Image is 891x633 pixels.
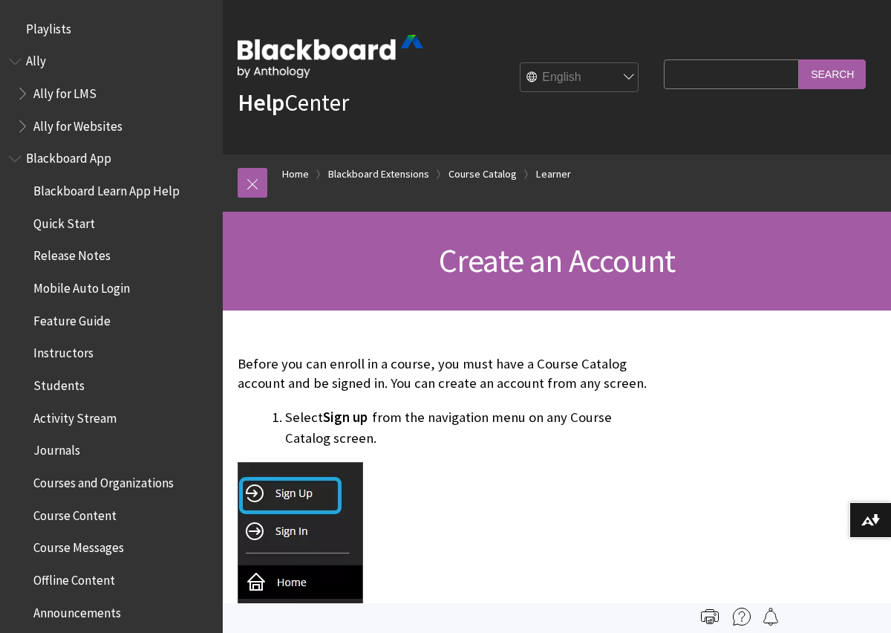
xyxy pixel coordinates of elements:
[33,178,180,198] span: Blackboard Learn App Help
[733,608,751,626] img: More help
[33,406,117,426] span: Activity Stream
[762,608,780,626] img: Follow this page
[536,165,571,184] a: Learner
[238,88,349,117] a: HelpCenter
[33,536,124,556] span: Course Messages
[33,81,97,101] span: Ally for LMS
[33,244,111,264] span: Release Notes
[448,165,517,184] a: Course Catalog
[33,438,80,458] span: Journals
[33,341,94,361] span: Instructors
[285,407,656,449] li: Select from the navigation menu on any Course Catalog screen.
[282,165,309,184] a: Home
[33,211,95,231] span: Quick Start
[238,354,656,393] p: Before you can enroll in a course, you must have a Course Catalog account and be signed in. You c...
[799,59,866,88] input: Search
[33,114,123,134] span: Ally for Websites
[323,409,368,426] span: Sign up
[238,88,284,117] strong: Help
[26,49,46,69] span: Ally
[328,165,429,184] a: Blackboard Extensions
[33,276,130,296] span: Mobile Auto Login
[439,240,675,281] span: Create an Account
[701,608,719,626] img: Print
[26,146,111,166] span: Blackboard App
[520,63,639,93] select: Site Language Selector
[238,35,423,78] img: Blackboard by Anthology
[33,373,85,393] span: Students
[33,568,115,588] span: Offline Content
[9,49,214,139] nav: Book outline for Anthology Ally Help
[26,16,71,36] span: Playlists
[9,16,214,42] nav: Book outline for Playlists
[33,308,111,328] span: Feature Guide
[33,470,174,490] span: Courses and Organizations
[33,600,121,620] span: Announcements
[33,503,117,523] span: Course Content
